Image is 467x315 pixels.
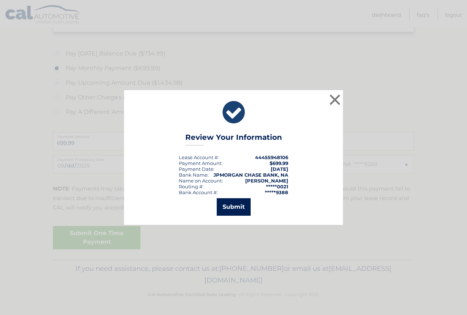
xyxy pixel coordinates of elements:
[179,154,219,160] div: Lease Account #:
[179,189,218,195] div: Bank Account #:
[245,178,288,184] strong: [PERSON_NAME]
[179,166,215,172] div: :
[213,172,288,178] strong: JPMORGAN CHASE BANK, NA
[179,178,223,184] div: Name on Account:
[179,160,223,166] div: Payment Amount:
[271,166,288,172] span: [DATE]
[328,92,342,107] button: ×
[179,172,209,178] div: Bank Name:
[255,154,288,160] strong: 44455948106
[179,166,213,172] span: Payment Date
[179,184,204,189] div: Routing #:
[185,133,282,146] h3: Review Your Information
[217,198,251,216] button: Submit
[270,160,288,166] span: $699.99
